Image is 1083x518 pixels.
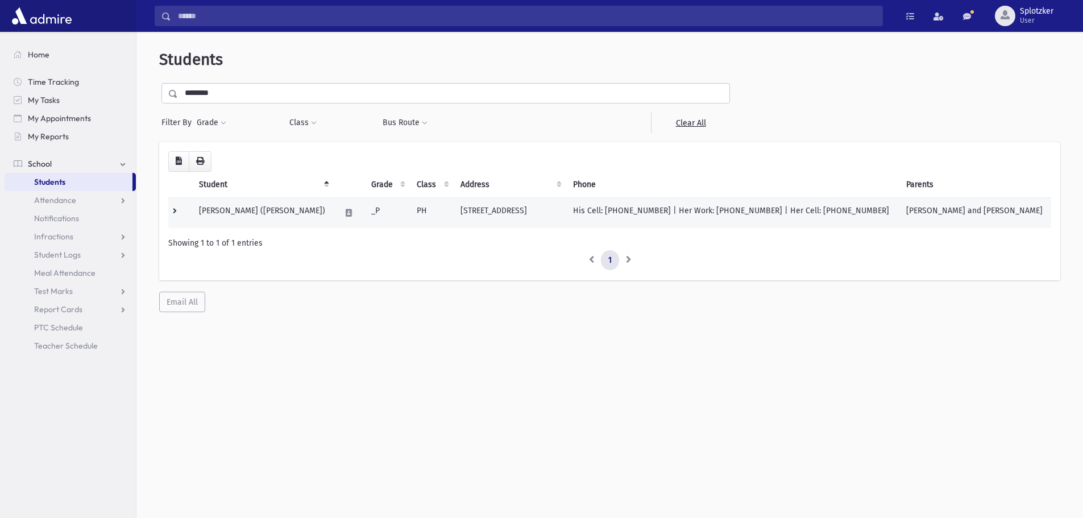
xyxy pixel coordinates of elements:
[5,109,136,127] a: My Appointments
[899,197,1051,228] td: [PERSON_NAME] and [PERSON_NAME]
[34,195,76,205] span: Attendance
[34,250,81,260] span: Student Logs
[28,95,60,105] span: My Tasks
[5,91,136,109] a: My Tasks
[364,197,410,228] td: _P
[9,5,74,27] img: AdmirePro
[192,197,334,228] td: [PERSON_NAME] ([PERSON_NAME])
[5,209,136,227] a: Notifications
[34,341,98,351] span: Teacher Schedule
[5,173,132,191] a: Students
[1020,7,1053,16] span: Splotzker
[28,77,79,87] span: Time Tracking
[454,172,566,198] th: Address: activate to sort column ascending
[5,155,136,173] a: School
[1020,16,1053,25] span: User
[168,237,1051,249] div: Showing 1 to 1 of 1 entries
[5,282,136,300] a: Test Marks
[566,172,899,198] th: Phone
[189,151,211,172] button: Print
[5,127,136,146] a: My Reports
[28,131,69,142] span: My Reports
[289,113,317,133] button: Class
[5,337,136,355] a: Teacher Schedule
[5,191,136,209] a: Attendance
[34,231,73,242] span: Infractions
[5,264,136,282] a: Meal Attendance
[5,246,136,264] a: Student Logs
[28,49,49,60] span: Home
[159,50,223,69] span: Students
[34,304,82,314] span: Report Cards
[5,227,136,246] a: Infractions
[410,172,454,198] th: Class: activate to sort column ascending
[899,172,1051,198] th: Parents
[28,113,91,123] span: My Appointments
[364,172,410,198] th: Grade: activate to sort column ascending
[410,197,454,228] td: PH
[159,292,205,312] button: Email All
[34,213,79,223] span: Notifications
[196,113,227,133] button: Grade
[5,300,136,318] a: Report Cards
[454,197,566,228] td: [STREET_ADDRESS]
[34,286,73,296] span: Test Marks
[5,318,136,337] a: PTC Schedule
[382,113,428,133] button: Bus Route
[601,250,619,271] a: 1
[5,45,136,64] a: Home
[34,322,83,333] span: PTC Schedule
[566,197,899,228] td: His Cell: [PHONE_NUMBER] | Her Work: [PHONE_NUMBER] | Her Cell: [PHONE_NUMBER]
[192,172,334,198] th: Student: activate to sort column descending
[161,117,196,129] span: Filter By
[34,268,96,278] span: Meal Attendance
[5,73,136,91] a: Time Tracking
[28,159,52,169] span: School
[651,113,730,133] a: Clear All
[34,177,65,187] span: Students
[171,6,882,26] input: Search
[168,151,189,172] button: CSV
